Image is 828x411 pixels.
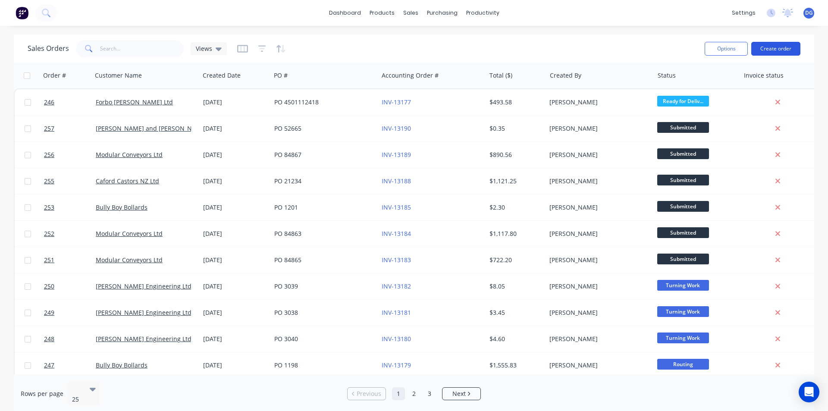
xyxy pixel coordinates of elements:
a: INV-13185 [382,203,411,211]
div: PO 3039 [274,282,370,291]
input: Search... [100,40,184,57]
span: 253 [44,203,54,212]
div: PO 3038 [274,308,370,317]
div: PO 3040 [274,335,370,343]
a: 256 [44,142,96,168]
a: Modular Conveyors Ltd [96,256,163,264]
h1: Sales Orders [28,44,69,53]
span: Views [196,44,212,53]
span: DG [805,9,813,17]
div: [PERSON_NAME] [549,124,645,133]
div: [PERSON_NAME] [549,203,645,212]
div: [DATE] [203,98,267,107]
div: [PERSON_NAME] [549,177,645,185]
a: [PERSON_NAME] and [PERSON_NAME] Ltd [96,124,218,132]
a: INV-13183 [382,256,411,264]
div: [DATE] [203,308,267,317]
a: 257 [44,116,96,141]
span: Routing [657,359,709,370]
a: Previous page [348,389,386,398]
div: Order # [43,71,66,80]
div: PO 52665 [274,124,370,133]
div: [DATE] [203,256,267,264]
a: Caford Castors NZ Ltd [96,177,159,185]
span: 248 [44,335,54,343]
div: Invoice status [744,71,784,80]
div: [DATE] [203,229,267,238]
div: PO 21234 [274,177,370,185]
div: Created Date [203,71,241,80]
button: Create order [751,42,800,56]
span: 256 [44,151,54,159]
div: Created By [550,71,581,80]
div: $1,117.80 [489,229,540,238]
span: 252 [44,229,54,238]
span: Turning Work [657,333,709,343]
span: Submitted [657,254,709,264]
img: Factory [16,6,28,19]
span: Submitted [657,122,709,133]
a: Bully Boy Bollards [96,203,147,211]
a: Page 3 [423,387,436,400]
span: Submitted [657,201,709,212]
a: 249 [44,300,96,326]
span: 247 [44,361,54,370]
span: Rows per page [21,389,63,398]
span: 250 [44,282,54,291]
a: Forbo [PERSON_NAME] Ltd [96,98,173,106]
a: INV-13184 [382,229,411,238]
span: 251 [44,256,54,264]
div: $8.05 [489,282,540,291]
a: INV-13181 [382,308,411,317]
a: 248 [44,326,96,352]
div: PO 84863 [274,229,370,238]
div: $1,555.83 [489,361,540,370]
a: INV-13182 [382,282,411,290]
span: Turning Work [657,306,709,317]
a: 250 [44,273,96,299]
span: 249 [44,308,54,317]
div: [DATE] [203,282,267,291]
span: 246 [44,98,54,107]
a: Modular Conveyors Ltd [96,151,163,159]
div: $0.35 [489,124,540,133]
a: Next page [442,389,480,398]
div: [PERSON_NAME] [549,335,645,343]
div: PO 84867 [274,151,370,159]
a: 252 [44,221,96,247]
div: PO 1201 [274,203,370,212]
a: Modular Conveyors Ltd [96,229,163,238]
a: 246 [44,89,96,115]
a: Page 1 is your current page [392,387,405,400]
div: PO 84865 [274,256,370,264]
div: $890.56 [489,151,540,159]
div: PO 1198 [274,361,370,370]
div: [PERSON_NAME] [549,361,645,370]
div: $3.45 [489,308,540,317]
span: Ready for Deliv... [657,96,709,107]
a: 247 [44,352,96,378]
ul: Pagination [344,387,484,400]
a: Page 2 [408,387,420,400]
div: [DATE] [203,203,267,212]
a: 251 [44,247,96,273]
div: sales [399,6,423,19]
span: 257 [44,124,54,133]
a: [PERSON_NAME] Engineering Ltd [96,335,191,343]
div: [PERSON_NAME] [549,308,645,317]
div: [PERSON_NAME] [549,229,645,238]
div: Open Intercom Messenger [799,382,819,402]
span: 255 [44,177,54,185]
div: $2.30 [489,203,540,212]
a: [PERSON_NAME] Engineering Ltd [96,282,191,290]
span: Submitted [657,148,709,159]
div: [PERSON_NAME] [549,151,645,159]
span: Next [452,389,466,398]
a: 255 [44,168,96,194]
div: [DATE] [203,335,267,343]
div: [DATE] [203,124,267,133]
div: Customer Name [95,71,142,80]
div: [PERSON_NAME] [549,98,645,107]
div: Status [658,71,676,80]
a: Bully Boy Bollards [96,361,147,369]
